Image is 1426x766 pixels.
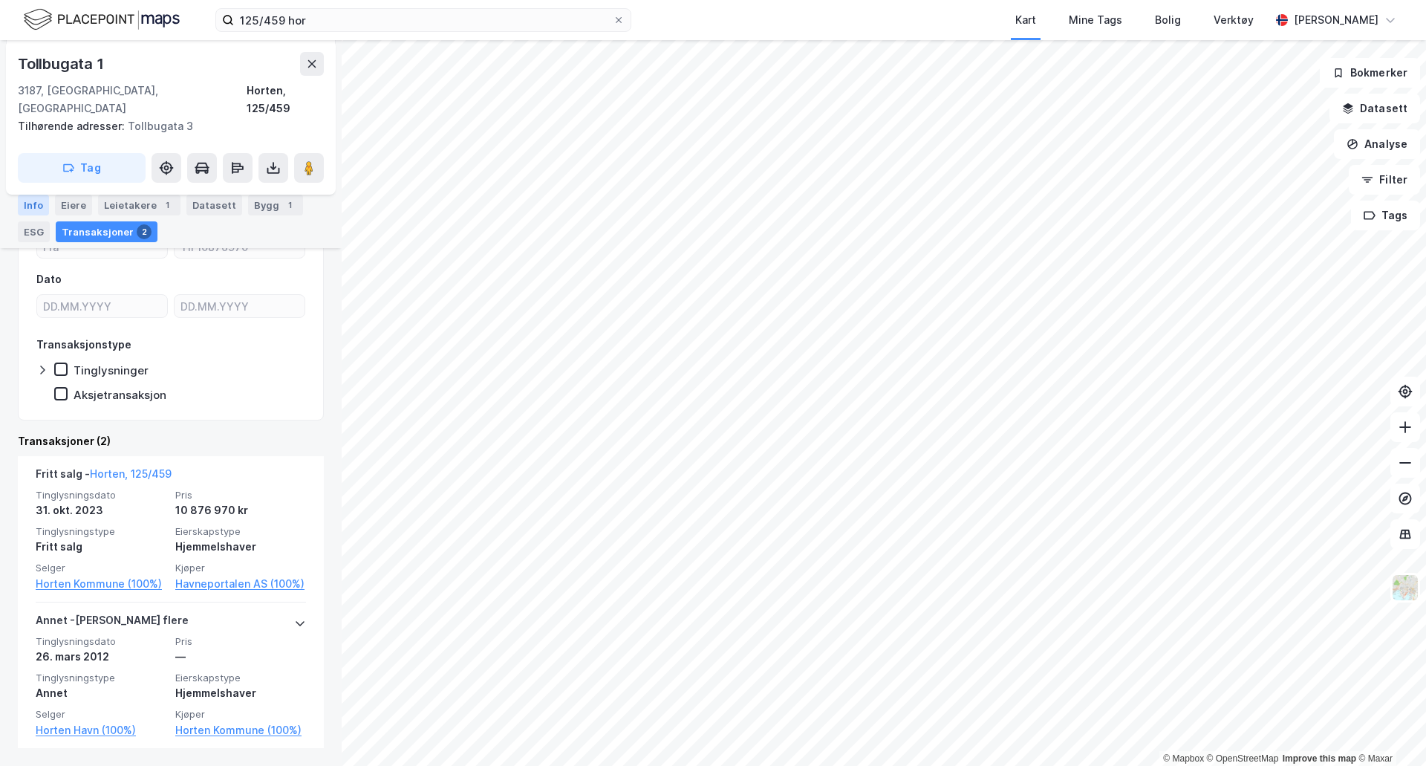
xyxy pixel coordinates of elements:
a: Improve this map [1283,753,1356,764]
div: Leietakere [98,195,180,215]
a: Horten, 125/459 [90,467,172,480]
div: Dato [36,270,62,288]
div: Bygg [248,195,303,215]
iframe: Chat Widget [1352,695,1426,766]
div: [PERSON_NAME] [1294,11,1378,29]
div: Mine Tags [1069,11,1122,29]
span: Eierskapstype [175,672,306,684]
div: Hjemmelshaver [175,684,306,702]
div: 3187, [GEOGRAPHIC_DATA], [GEOGRAPHIC_DATA] [18,82,247,117]
button: Filter [1349,165,1420,195]
div: Hjemmelshaver [175,538,306,556]
button: Tags [1351,201,1420,230]
a: Horten Havn (100%) [36,721,166,739]
a: Horten Kommune (100%) [36,575,166,593]
input: DD.MM.YYYY [37,295,167,317]
span: Pris [175,635,306,648]
div: 2 [137,224,152,239]
img: Z [1391,574,1419,602]
span: Selger [36,562,166,574]
button: Analyse [1334,129,1420,159]
div: 1 [160,198,175,212]
div: Bolig [1155,11,1181,29]
div: 26. mars 2012 [36,648,166,666]
div: Transaksjoner (2) [18,432,324,450]
button: Bokmerker [1320,58,1420,88]
span: Tinglysningstype [36,525,166,538]
span: Kjøper [175,708,306,721]
span: Pris [175,489,306,502]
img: logo.f888ab2527a4732fd821a326f86c7f29.svg [24,7,180,33]
div: — [175,648,306,666]
button: Tag [18,153,146,183]
a: Horten Kommune (100%) [175,721,306,739]
input: DD.MM.YYYY [175,295,305,317]
div: Tollbugata 1 [18,52,107,76]
div: Horten, 125/459 [247,82,324,117]
span: Kjøper [175,562,306,574]
input: Søk på adresse, matrikkel, gårdeiere, leietakere eller personer [234,9,613,31]
div: Tinglysninger [74,363,149,377]
div: Datasett [186,195,242,215]
div: Fritt salg [36,538,166,556]
div: Annet - [PERSON_NAME] flere [36,611,189,635]
div: ESG [18,221,50,242]
div: 1 [282,198,297,212]
span: Tilhørende adresser: [18,120,128,132]
div: Info [18,195,49,215]
div: 31. okt. 2023 [36,502,166,519]
div: Verktøy [1214,11,1254,29]
button: Datasett [1329,94,1420,123]
span: Tinglysningsdato [36,489,166,502]
span: Eierskapstype [175,525,306,538]
span: Tinglysningsdato [36,635,166,648]
div: Transaksjonstype [36,336,131,354]
a: Havneportalen AS (100%) [175,575,306,593]
span: Selger [36,708,166,721]
div: Kontrollprogram for chat [1352,695,1426,766]
span: Tinglysningstype [36,672,166,684]
div: Eiere [55,195,92,215]
div: Annet [36,684,166,702]
div: Aksjetransaksjon [74,388,166,402]
div: Transaksjoner [56,221,157,242]
div: Tollbugata 3 [18,117,312,135]
a: Mapbox [1163,753,1204,764]
div: Fritt salg - [36,465,172,489]
a: OpenStreetMap [1207,753,1279,764]
div: 10 876 970 kr [175,502,306,519]
div: Kart [1015,11,1036,29]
